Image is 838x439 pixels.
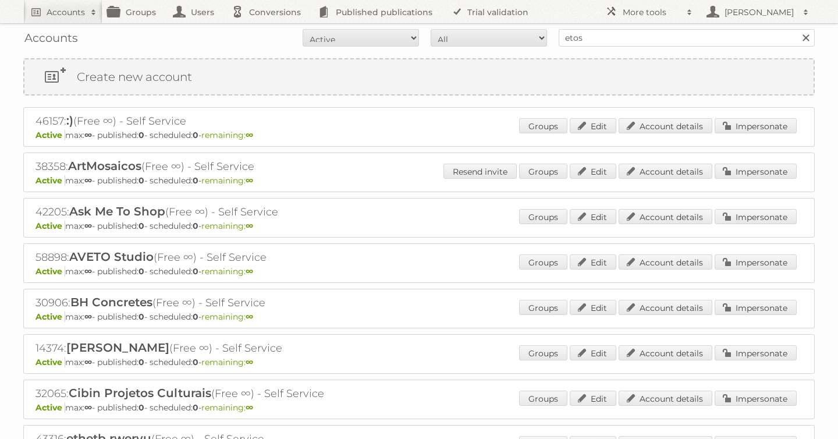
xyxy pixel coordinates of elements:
[715,391,797,406] a: Impersonate
[35,311,65,322] span: Active
[201,175,253,186] span: remaining:
[35,402,803,413] p: max: - published: - scheduled: -
[35,204,443,220] h2: 42205: (Free ∞) - Self Service
[35,357,803,367] p: max: - published: - scheduled: -
[722,6,797,18] h2: [PERSON_NAME]
[623,6,681,18] h2: More tools
[519,345,567,360] a: Groups
[246,266,253,277] strong: ∞
[715,164,797,179] a: Impersonate
[35,175,65,186] span: Active
[715,118,797,133] a: Impersonate
[193,402,198,413] strong: 0
[715,345,797,360] a: Impersonate
[66,341,169,355] span: [PERSON_NAME]
[69,386,211,400] span: Cibin Projetos Culturais
[715,209,797,224] a: Impersonate
[193,357,198,367] strong: 0
[35,221,803,231] p: max: - published: - scheduled: -
[84,357,92,367] strong: ∞
[570,300,616,315] a: Edit
[139,311,144,322] strong: 0
[35,250,443,265] h2: 58898: (Free ∞) - Self Service
[570,118,616,133] a: Edit
[193,130,198,140] strong: 0
[519,300,567,315] a: Groups
[139,402,144,413] strong: 0
[715,300,797,315] a: Impersonate
[35,357,65,367] span: Active
[84,311,92,322] strong: ∞
[47,6,85,18] h2: Accounts
[246,130,253,140] strong: ∞
[35,130,65,140] span: Active
[68,159,141,173] span: ArtMosaicos
[84,266,92,277] strong: ∞
[84,402,92,413] strong: ∞
[246,311,253,322] strong: ∞
[35,130,803,140] p: max: - published: - scheduled: -
[35,175,803,186] p: max: - published: - scheduled: -
[619,345,712,360] a: Account details
[246,175,253,186] strong: ∞
[66,114,73,128] span: :)
[619,118,712,133] a: Account details
[139,221,144,231] strong: 0
[193,175,198,186] strong: 0
[193,311,198,322] strong: 0
[570,391,616,406] a: Edit
[35,311,803,322] p: max: - published: - scheduled: -
[619,164,712,179] a: Account details
[35,266,803,277] p: max: - published: - scheduled: -
[519,164,567,179] a: Groups
[70,295,152,309] span: BH Concretes
[139,266,144,277] strong: 0
[619,300,712,315] a: Account details
[139,357,144,367] strong: 0
[35,386,443,401] h2: 32065: (Free ∞) - Self Service
[201,221,253,231] span: remaining:
[193,221,198,231] strong: 0
[619,209,712,224] a: Account details
[24,59,814,94] a: Create new account
[570,209,616,224] a: Edit
[715,254,797,270] a: Impersonate
[35,221,65,231] span: Active
[519,209,567,224] a: Groups
[69,250,154,264] span: AVETO Studio
[519,391,567,406] a: Groups
[84,175,92,186] strong: ∞
[519,254,567,270] a: Groups
[570,254,616,270] a: Edit
[201,266,253,277] span: remaining:
[619,254,712,270] a: Account details
[139,175,144,186] strong: 0
[35,114,443,129] h2: 46157: (Free ∞) - Self Service
[519,118,567,133] a: Groups
[246,221,253,231] strong: ∞
[35,266,65,277] span: Active
[443,164,517,179] a: Resend invite
[246,357,253,367] strong: ∞
[35,295,443,310] h2: 30906: (Free ∞) - Self Service
[35,159,443,174] h2: 38358: (Free ∞) - Self Service
[570,164,616,179] a: Edit
[201,402,253,413] span: remaining:
[35,341,443,356] h2: 14374: (Free ∞) - Self Service
[246,402,253,413] strong: ∞
[35,402,65,413] span: Active
[201,130,253,140] span: remaining:
[69,204,165,218] span: Ask Me To Shop
[570,345,616,360] a: Edit
[201,311,253,322] span: remaining:
[84,130,92,140] strong: ∞
[139,130,144,140] strong: 0
[193,266,198,277] strong: 0
[619,391,712,406] a: Account details
[201,357,253,367] span: remaining:
[84,221,92,231] strong: ∞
